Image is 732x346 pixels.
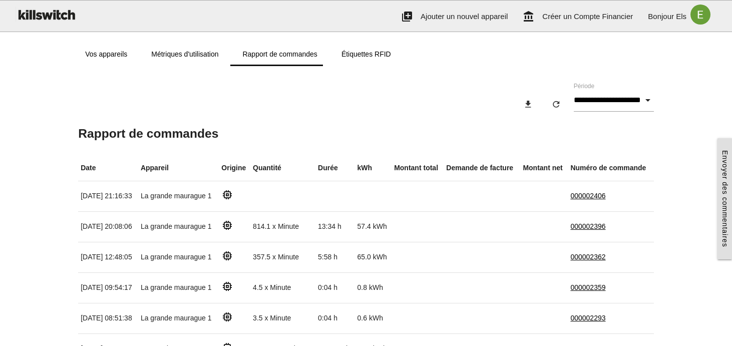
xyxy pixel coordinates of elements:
th: Origine [219,155,250,181]
span: Els [676,12,686,21]
i: memory [221,250,233,262]
i: refresh [551,95,561,113]
th: Numéro de commande [568,155,653,181]
th: Montant total [392,155,444,181]
img: ACg8ocIirSXHfB9SltxC6R7XKmvCMxiKI3o1g1eYLZOXVaH2AjNIiQ=s96-c [686,1,714,29]
span: Ajouter un nouvel appareil [421,12,508,21]
td: 3.5 x Minute [250,303,315,333]
th: Durée [315,155,355,181]
h5: Rapport de commandes [78,127,654,140]
td: [DATE] 09:54:17 [78,272,138,303]
td: La grande maurague 1 [138,303,219,333]
td: 4.5 x Minute [250,272,315,303]
th: kWh [355,155,392,181]
th: Date [78,155,138,181]
th: Appareil [138,155,219,181]
td: [DATE] 20:08:06 [78,211,138,242]
i: memory [221,280,233,292]
td: La grande maurague 1 [138,272,219,303]
i: add_to_photos [401,1,413,33]
td: 0.6 kWh [355,303,392,333]
a: 000002396 [570,222,605,230]
span: Créer un Compte Financier [542,12,633,21]
td: 65.0 kWh [355,242,392,272]
td: 13:34 h [315,211,355,242]
a: Rapport de commandes [230,42,329,66]
td: 814.1 x Minute [250,211,315,242]
a: Vos appareils [73,42,139,66]
td: La grande maurague 1 [138,242,219,272]
button: refresh [543,95,569,113]
td: [DATE] 08:51:38 [78,303,138,333]
i: download [523,95,533,113]
th: Demande de facture [444,155,520,181]
a: 000002293 [570,314,605,322]
th: Montant net [520,155,568,181]
td: La grande maurague 1 [138,211,219,242]
a: 000002406 [570,192,605,200]
a: 000002362 [570,253,605,261]
td: 5:58 h [315,242,355,272]
td: [DATE] 21:16:33 [78,181,138,211]
i: account_balance [523,1,535,33]
td: 357.5 x Minute [250,242,315,272]
label: Période [574,82,594,91]
i: memory [221,311,233,323]
a: 000002359 [570,283,605,291]
td: 0:04 h [315,303,355,333]
i: memory [221,189,233,201]
i: memory [221,219,233,231]
td: 57.4 kWh [355,211,392,242]
th: Quantité [250,155,315,181]
td: 0:04 h [315,272,355,303]
td: 0.8 kWh [355,272,392,303]
a: Étiquettes RFID [329,42,403,66]
img: ks-logo-black-160-b.png [15,1,77,29]
td: La grande maurague 1 [138,181,219,211]
a: Envoyer des commentaires [717,138,732,259]
a: Métriques d'utilisation [139,42,230,66]
button: download [515,95,541,113]
td: [DATE] 12:48:05 [78,242,138,272]
span: Bonjour [648,12,674,21]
